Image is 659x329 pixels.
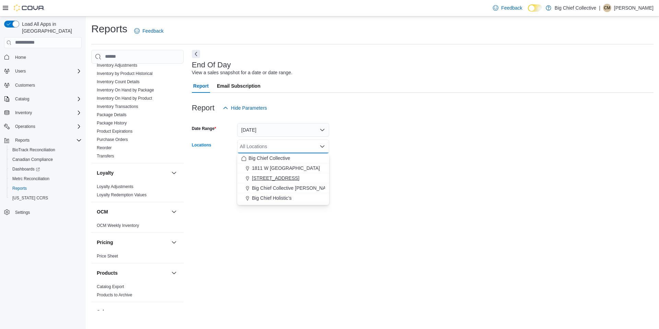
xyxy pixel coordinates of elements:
span: Transfers [97,153,114,159]
span: [US_STATE] CCRS [12,195,48,201]
button: Catalog [1,94,84,104]
span: Big Chief Collective [248,155,290,162]
button: Home [1,52,84,62]
button: OCM [97,208,169,215]
a: Reorder [97,145,112,150]
a: Transfers [97,154,114,158]
span: Dashboards [12,166,40,172]
span: Email Subscription [217,79,261,93]
div: Inventory [91,61,184,163]
h1: Reports [91,22,127,36]
span: Price Sheet [97,253,118,259]
button: Products [170,269,178,277]
div: Loyalty [91,183,184,202]
a: Inventory Count Details [97,79,140,84]
button: Big Chief Collective [237,153,329,163]
button: Sales [97,308,169,315]
button: Pricing [170,238,178,246]
button: Inventory [12,109,35,117]
span: Inventory Adjustments [97,63,137,68]
a: Feedback [490,1,525,15]
span: Operations [15,124,35,129]
a: Dashboards [10,165,43,173]
a: Loyalty Redemption Values [97,193,147,197]
span: Operations [12,122,82,131]
a: Metrc Reconciliation [10,175,52,183]
span: Canadian Compliance [12,157,53,162]
a: Canadian Compliance [10,155,56,164]
a: [US_STATE] CCRS [10,194,51,202]
h3: End Of Day [192,61,231,69]
button: Users [1,66,84,76]
button: Inventory [1,108,84,118]
button: Operations [12,122,38,131]
button: [DATE] [237,123,329,137]
span: Reports [10,184,82,193]
a: Products to Archive [97,293,132,297]
button: Pricing [97,239,169,246]
span: Package Details [97,112,127,118]
a: Inventory On Hand by Package [97,88,154,92]
button: Close list of options [320,144,325,149]
span: Package History [97,120,127,126]
span: Inventory [15,110,32,116]
span: Inventory On Hand by Package [97,87,154,93]
a: Settings [12,208,33,217]
button: Sales [170,308,178,316]
label: Date Range [192,126,216,131]
button: 1811 W [GEOGRAPHIC_DATA] [237,163,329,173]
button: Reports [7,184,84,193]
span: Inventory by Product Historical [97,71,153,76]
label: Locations [192,142,211,148]
nav: Complex example [4,50,82,235]
span: Home [12,53,82,62]
button: Metrc Reconciliation [7,174,84,184]
span: Hide Parameters [231,105,267,111]
span: Users [15,68,26,74]
span: Inventory [12,109,82,117]
a: Purchase Orders [97,137,128,142]
button: Catalog [12,95,32,103]
h3: Sales [97,308,109,315]
span: Canadian Compliance [10,155,82,164]
span: Load All Apps in [GEOGRAPHIC_DATA] [19,21,82,34]
span: Big Chief Holistic's [252,195,292,201]
span: BioTrack Reconciliation [12,147,55,153]
h3: Products [97,270,118,276]
span: Users [12,67,82,75]
span: Feedback [142,28,163,34]
a: OCM Weekly Inventory [97,223,139,228]
span: Inventory On Hand by Product [97,96,152,101]
button: Operations [1,122,84,131]
button: Next [192,50,200,58]
span: Customers [12,81,82,89]
button: Loyalty [170,169,178,177]
a: Product Expirations [97,129,132,134]
a: Catalog Export [97,284,124,289]
p: [PERSON_NAME] [614,4,654,12]
a: BioTrack Reconciliation [10,146,58,154]
span: [STREET_ADDRESS] [252,175,299,182]
button: Customers [1,80,84,90]
p: | [599,4,600,12]
span: Washington CCRS [10,194,82,202]
a: Customers [12,81,38,89]
a: Package History [97,121,127,125]
span: Reports [12,136,82,144]
span: Home [15,55,26,60]
div: View a sales snapshot for a date or date range. [192,69,292,76]
button: Products [97,270,169,276]
span: BioTrack Reconciliation [10,146,82,154]
button: Reports [1,135,84,145]
a: Price Sheet [97,254,118,259]
button: OCM [170,208,178,216]
button: [US_STATE] CCRS [7,193,84,203]
button: Hide Parameters [220,101,270,115]
span: Metrc Reconciliation [10,175,82,183]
